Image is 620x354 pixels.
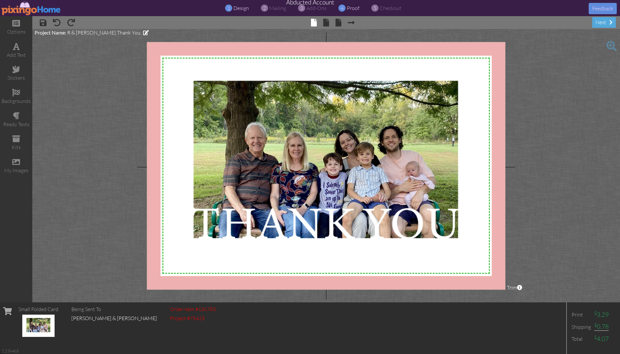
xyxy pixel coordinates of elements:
[18,306,58,313] div: Small Folded Card
[594,322,597,328] sup: $
[592,17,616,28] div: next
[2,1,61,15] img: pixingo logo
[300,5,303,12] span: 3
[269,5,286,11] span: mailing
[589,3,617,14] button: Feedback
[35,29,66,35] span: Project Name:
[71,306,157,313] div: Being Sent To
[570,333,593,345] td: Total
[507,284,522,291] span: Trim
[22,315,55,337] img: 136783-1-1760484456525-5c018fbe24e2374c-qa.jpg
[570,321,593,333] td: Shipping
[67,29,140,36] span: R & [PERSON_NAME] Thank You
[71,315,157,321] span: [PERSON_NAME] & [PERSON_NAME]
[190,70,463,252] img: 20251014-223059-226b3cbd4ab3-1000.jpg
[594,323,609,331] span: 0.78
[341,5,344,12] span: 4
[570,309,593,321] td: Print
[2,348,18,354] div: 2.2.0-463
[233,5,249,11] span: design
[170,315,216,322] div: Project #75423
[347,5,359,11] span: proof
[306,5,326,11] span: add-ons
[170,306,216,313] div: Order item #136783
[594,334,597,340] sup: $
[227,5,230,12] span: 1
[594,311,609,319] span: 3.29
[374,5,377,12] span: 5
[594,335,609,343] span: 4.07
[263,5,266,12] span: 2
[594,310,597,316] sup: $
[380,5,401,11] span: checkout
